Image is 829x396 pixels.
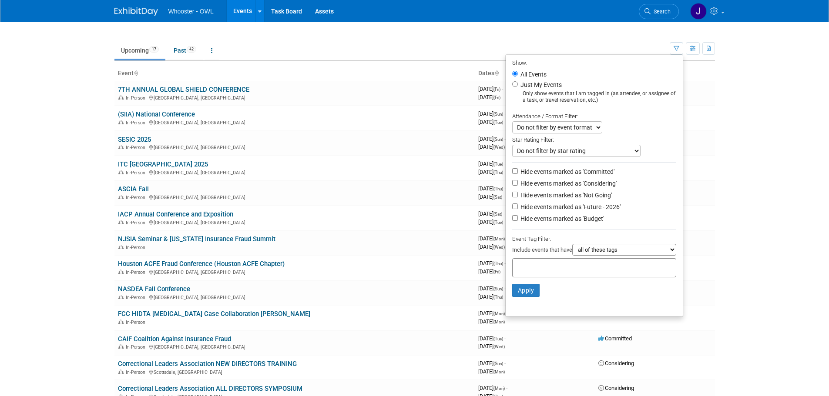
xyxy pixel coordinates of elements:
a: ASCIA Fall [118,185,149,193]
img: In-Person Event [118,95,124,100]
span: - [504,360,506,366]
span: In-Person [126,195,148,200]
span: [DATE] [478,235,507,242]
span: In-Person [126,145,148,150]
span: (Wed) [493,145,505,150]
span: (Thu) [493,186,503,191]
th: Dates [475,66,595,81]
span: [DATE] [478,143,505,150]
span: - [504,110,506,117]
img: In-Person Event [118,195,124,199]
span: (Tue) [493,120,503,125]
a: CAIF Coalition Against Insurance Fraud [118,335,231,343]
span: (Fri) [493,95,500,100]
span: In-Person [126,95,148,101]
span: (Sun) [493,286,503,291]
div: Only show events that I am tagged in (as attendee, or assignee of a task, or travel reservation, ... [512,90,676,103]
span: [DATE] [478,169,503,175]
img: In-Person Event [118,120,124,124]
a: SESIC 2025 [118,136,151,143]
span: [DATE] [478,310,507,316]
span: [DATE] [478,136,506,142]
span: In-Person [126,220,148,226]
span: (Sat) [493,195,502,200]
span: [DATE] [478,335,506,342]
img: In-Person Event [118,344,124,349]
span: (Tue) [493,220,503,225]
span: [DATE] [478,385,507,391]
div: Include events that have [512,244,676,258]
div: [GEOGRAPHIC_DATA], [GEOGRAPHIC_DATA] [118,169,471,176]
span: [DATE] [478,119,503,125]
span: (Fri) [493,270,500,274]
th: Event [114,66,475,81]
div: Event Tag Filter: [512,234,676,244]
span: (Tue) [493,336,503,341]
span: [DATE] [478,360,506,366]
div: [GEOGRAPHIC_DATA], [GEOGRAPHIC_DATA] [118,343,471,350]
span: [DATE] [478,260,506,266]
button: Apply [512,284,540,297]
div: Show: [512,57,676,68]
a: Search [639,4,679,19]
span: In-Person [126,369,148,375]
span: (Tue) [493,162,503,166]
a: Sort by Start Date [494,70,499,77]
span: In-Person [126,319,148,325]
span: (Sun) [493,112,503,116]
span: (Sun) [493,361,503,366]
img: In-Person Event [118,295,124,299]
a: NJSIA Seminar & [US_STATE] Insurance Fraud Summit [118,235,275,243]
a: Upcoming17 [114,42,165,59]
a: Past42 [167,42,203,59]
img: In-Person Event [118,270,124,274]
div: [GEOGRAPHIC_DATA], [GEOGRAPHIC_DATA] [118,119,471,126]
a: ITC [GEOGRAPHIC_DATA] 2025 [118,160,208,168]
span: (Thu) [493,170,503,175]
span: (Wed) [493,245,505,250]
span: - [503,210,505,217]
span: (Thu) [493,295,503,299]
img: In-Person Event [118,369,124,374]
span: Considering [598,385,634,391]
span: [DATE] [478,193,502,200]
span: - [506,385,507,391]
span: [DATE] [478,268,500,275]
img: In-Person Event [118,220,124,224]
span: In-Person [126,344,148,350]
span: [DATE] [478,94,500,100]
label: Hide events marked as 'Committed' [519,167,614,176]
a: FCC HIDTA [MEDICAL_DATA] Case Collaboration [PERSON_NAME] [118,310,310,318]
a: NASDEA Fall Conference [118,285,190,293]
img: ExhibitDay [114,7,158,16]
span: [DATE] [478,243,505,250]
span: - [504,260,506,266]
span: - [504,185,506,192]
span: [DATE] [478,343,505,349]
div: Attendance / Format Filter: [512,111,676,121]
span: (Sat) [493,212,502,216]
span: 42 [187,46,196,53]
span: In-Person [126,170,148,176]
span: Considering [598,360,634,366]
span: - [502,86,503,92]
span: In-Person [126,295,148,300]
span: [DATE] [478,110,506,117]
div: Scottsdale, [GEOGRAPHIC_DATA] [118,368,471,375]
span: (Wed) [493,344,505,349]
a: Houston ACFE Fraud Conference (Houston ACFE Chapter) [118,260,285,268]
span: [DATE] [478,368,505,375]
span: (Sun) [493,137,503,142]
span: Search [651,8,671,15]
span: (Fri) [493,87,500,92]
label: Hide events marked as 'Future - 2026' [519,203,621,211]
div: [GEOGRAPHIC_DATA], [GEOGRAPHIC_DATA] [118,143,471,150]
div: [GEOGRAPHIC_DATA], [GEOGRAPHIC_DATA] [118,193,471,200]
a: Sort by Event Name [134,70,138,77]
span: [DATE] [478,219,503,225]
label: Hide events marked as 'Considering' [519,179,617,188]
span: (Thu) [493,261,503,266]
div: [GEOGRAPHIC_DATA], [GEOGRAPHIC_DATA] [118,219,471,226]
img: In-Person Event [118,245,124,249]
span: [DATE] [478,318,505,325]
